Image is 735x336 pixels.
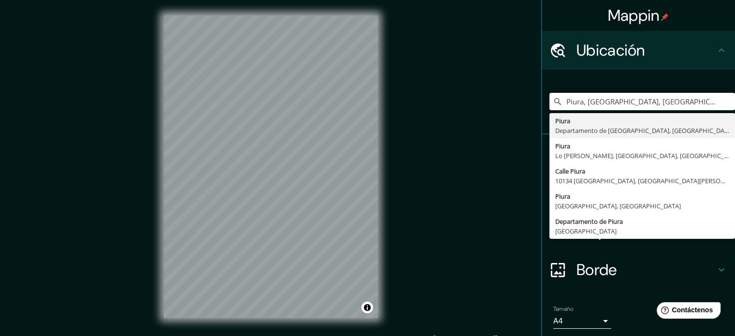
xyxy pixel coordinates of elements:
div: A4 [553,313,611,329]
div: Estilo [542,173,735,212]
button: Activar o desactivar atribución [361,302,373,313]
img: pin-icon.png [661,13,669,21]
div: Patas [542,134,735,173]
div: Ubicación [542,31,735,70]
font: [GEOGRAPHIC_DATA] [555,227,617,235]
div: Borde [542,250,735,289]
font: [GEOGRAPHIC_DATA], [GEOGRAPHIC_DATA] [555,202,681,210]
div: Disposición [542,212,735,250]
font: Calle Piura [555,167,585,175]
font: Borde [576,260,617,280]
font: Piura [555,192,570,201]
input: Elige tu ciudad o zona [549,93,735,110]
font: Mappin [608,5,660,26]
font: A4 [553,316,563,326]
font: Departamento de Piura [555,217,623,226]
canvas: Mapa [164,15,378,318]
font: Ubicación [576,40,645,60]
font: Piura [555,117,570,125]
font: Tamaño [553,305,573,313]
font: Piura [555,142,570,150]
font: Departamento de [GEOGRAPHIC_DATA], [GEOGRAPHIC_DATA] [555,126,734,135]
iframe: Lanzador de widgets de ayuda [649,298,724,325]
